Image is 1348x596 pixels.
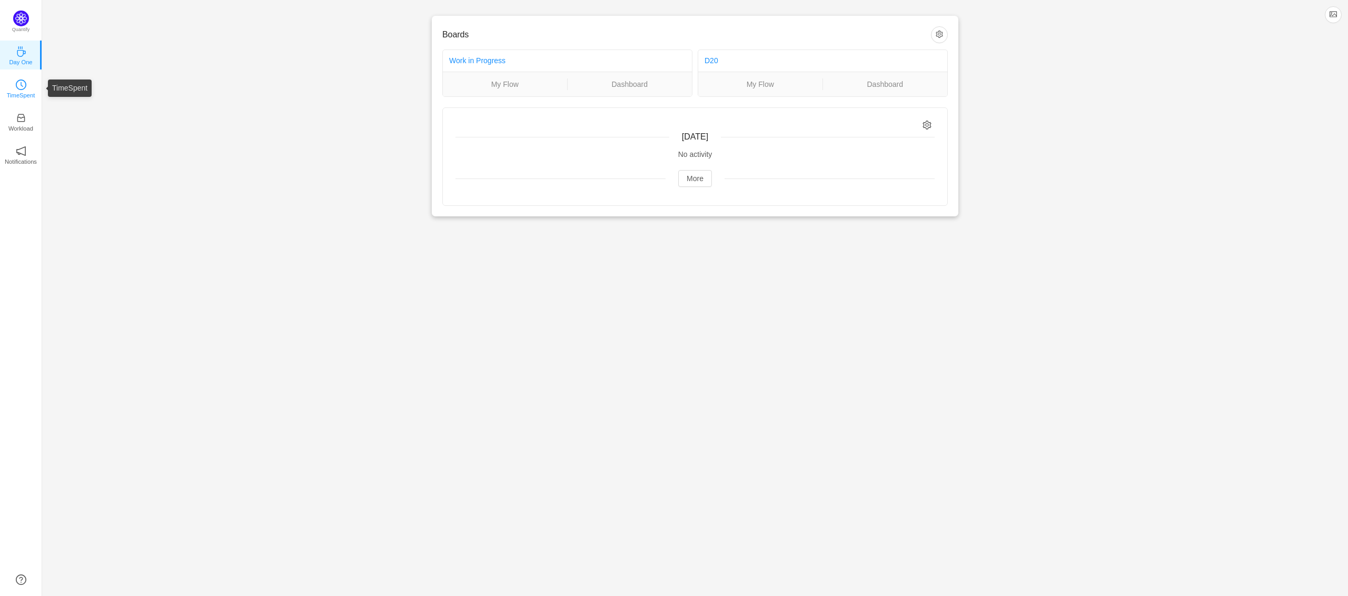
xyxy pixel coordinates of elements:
img: Quantify [13,11,29,26]
h3: Boards [442,29,931,40]
i: icon: inbox [16,113,26,123]
a: icon: question-circle [16,574,26,585]
i: icon: notification [16,146,26,156]
a: Dashboard [568,78,692,90]
a: icon: clock-circleTimeSpent [16,83,26,93]
button: icon: setting [931,26,948,43]
a: Work in Progress [449,56,506,65]
i: icon: clock-circle [16,80,26,90]
a: D20 [705,56,718,65]
div: No activity [455,149,935,160]
p: Notifications [5,157,37,166]
p: Quantify [12,26,30,34]
p: Day One [9,57,32,67]
p: TimeSpent [7,91,35,100]
a: Dashboard [823,78,948,90]
i: icon: coffee [16,46,26,57]
a: icon: inboxWorkload [16,116,26,126]
a: icon: coffeeDay One [16,49,26,60]
p: Workload [8,124,33,133]
i: icon: setting [923,121,931,130]
a: My Flow [698,78,822,90]
button: icon: picture [1325,6,1342,23]
a: icon: notificationNotifications [16,149,26,160]
a: My Flow [443,78,567,90]
button: More [678,170,712,187]
span: [DATE] [682,132,708,141]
